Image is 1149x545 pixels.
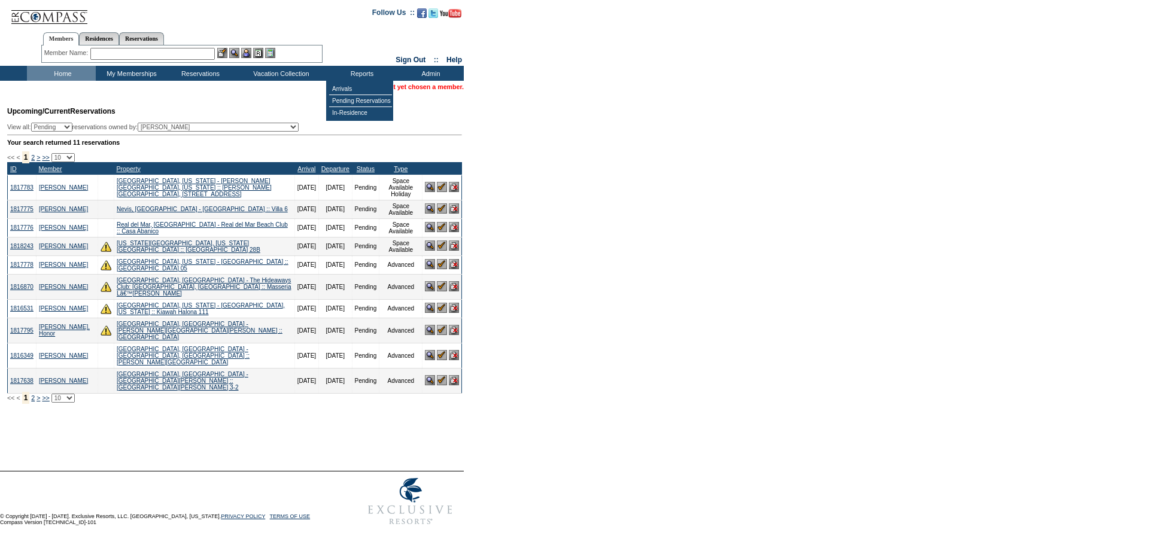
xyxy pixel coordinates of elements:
a: [GEOGRAPHIC_DATA], [GEOGRAPHIC_DATA] - [GEOGRAPHIC_DATA], [GEOGRAPHIC_DATA] :: [PERSON_NAME][GEOG... [117,346,250,366]
td: [DATE] [294,343,318,368]
td: Advanced [379,318,422,343]
img: Confirm Reservation [437,259,447,269]
img: b_calculator.gif [265,48,275,58]
a: Arrival [297,165,315,172]
td: Pending [352,368,379,393]
a: Reservations [119,32,164,45]
span: :: [434,56,439,64]
img: Cancel Reservation [449,182,459,192]
a: 2 [31,154,35,161]
td: My Memberships [96,66,165,81]
a: [PERSON_NAME] [39,305,88,312]
a: Member [38,165,62,172]
img: Cancel Reservation [449,303,459,313]
a: [PERSON_NAME] [39,224,88,231]
img: b_edit.gif [217,48,227,58]
td: Space Available [379,237,422,255]
img: View Reservation [425,325,435,335]
img: There are insufficient days and/or tokens to cover this reservation [101,260,111,270]
span: < [16,154,20,161]
img: There are insufficient days and/or tokens to cover this reservation [101,303,111,314]
img: View Reservation [425,222,435,232]
a: 1817778 [10,261,34,268]
td: [DATE] [319,218,352,237]
img: Confirm Reservation [437,350,447,360]
td: Pending [352,255,379,274]
a: 1816870 [10,284,34,290]
td: Vacation Collection [233,66,326,81]
td: [DATE] [319,368,352,393]
img: Cancel Reservation [449,240,459,251]
a: 1818243 [10,243,34,249]
a: [US_STATE][GEOGRAPHIC_DATA], [US_STATE][GEOGRAPHIC_DATA] :: [GEOGRAPHIC_DATA] 28B [117,240,260,253]
a: ID [10,165,17,172]
img: Confirm Reservation [437,182,447,192]
img: There are insufficient days and/or tokens to cover this reservation [101,241,111,252]
span: Reservations [7,107,115,115]
td: Pending [352,274,379,299]
div: Your search returned 11 reservations [7,139,462,146]
td: [DATE] [294,299,318,318]
img: Cancel Reservation [449,375,459,385]
a: [PERSON_NAME] [39,377,88,384]
a: 1817783 [10,184,34,191]
img: View Reservation [425,303,435,313]
a: Become our fan on Facebook [417,12,427,19]
a: Nevis, [GEOGRAPHIC_DATA] - [GEOGRAPHIC_DATA] :: Villa 6 [117,206,288,212]
img: Confirm Reservation [437,281,447,291]
td: Pending [352,175,379,200]
a: Residences [79,32,119,45]
td: Pending [352,237,379,255]
td: Home [27,66,96,81]
td: [DATE] [294,237,318,255]
a: [GEOGRAPHIC_DATA], [US_STATE] - [GEOGRAPHIC_DATA], [US_STATE] :: Kiawah Halona 111 [117,302,285,315]
div: Member Name: [44,48,90,58]
img: Impersonate [241,48,251,58]
a: > [37,394,40,401]
td: Advanced [379,343,422,368]
a: 1817795 [10,327,34,334]
img: Confirm Reservation [437,222,447,232]
a: [PERSON_NAME] [39,284,88,290]
a: [PERSON_NAME] [39,352,88,359]
a: [GEOGRAPHIC_DATA], [GEOGRAPHIC_DATA] - The Hideaways Club: [GEOGRAPHIC_DATA], [GEOGRAPHIC_DATA] :... [117,277,291,297]
a: Property [116,165,140,172]
td: [DATE] [319,318,352,343]
img: There are insufficient days and/or tokens to cover this reservation [101,281,111,292]
img: There are insufficient days and/or tokens to cover this reservation [101,325,111,336]
td: Pending Reservations [329,95,392,107]
img: View Reservation [425,182,435,192]
td: [DATE] [294,274,318,299]
img: Confirm Reservation [437,240,447,251]
td: Advanced [379,255,422,274]
td: [DATE] [319,175,352,200]
td: Pending [352,218,379,237]
a: 1816531 [10,305,34,312]
img: Confirm Reservation [437,375,447,385]
a: >> [42,394,49,401]
img: Subscribe to our YouTube Channel [440,9,461,18]
td: Admin [395,66,464,81]
img: Cancel Reservation [449,259,459,269]
img: View Reservation [425,281,435,291]
a: Subscribe to our YouTube Channel [440,12,461,19]
a: Members [43,32,80,45]
a: > [37,154,40,161]
a: [PERSON_NAME] [39,243,88,249]
span: << [7,394,14,401]
a: Departure [321,165,349,172]
img: View [229,48,239,58]
img: View Reservation [425,350,435,360]
a: TERMS OF USE [270,513,311,519]
img: Exclusive Resorts [357,471,464,531]
a: [PERSON_NAME] [39,184,88,191]
td: Pending [352,318,379,343]
a: 1817776 [10,224,34,231]
img: View Reservation [425,375,435,385]
img: View Reservation [425,240,435,251]
td: Pending [352,343,379,368]
a: [GEOGRAPHIC_DATA], [GEOGRAPHIC_DATA] - [PERSON_NAME][GEOGRAPHIC_DATA][PERSON_NAME] :: [GEOGRAPHIC... [117,321,282,340]
span: 1 [22,151,30,163]
img: Cancel Reservation [449,325,459,335]
td: [DATE] [319,237,352,255]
